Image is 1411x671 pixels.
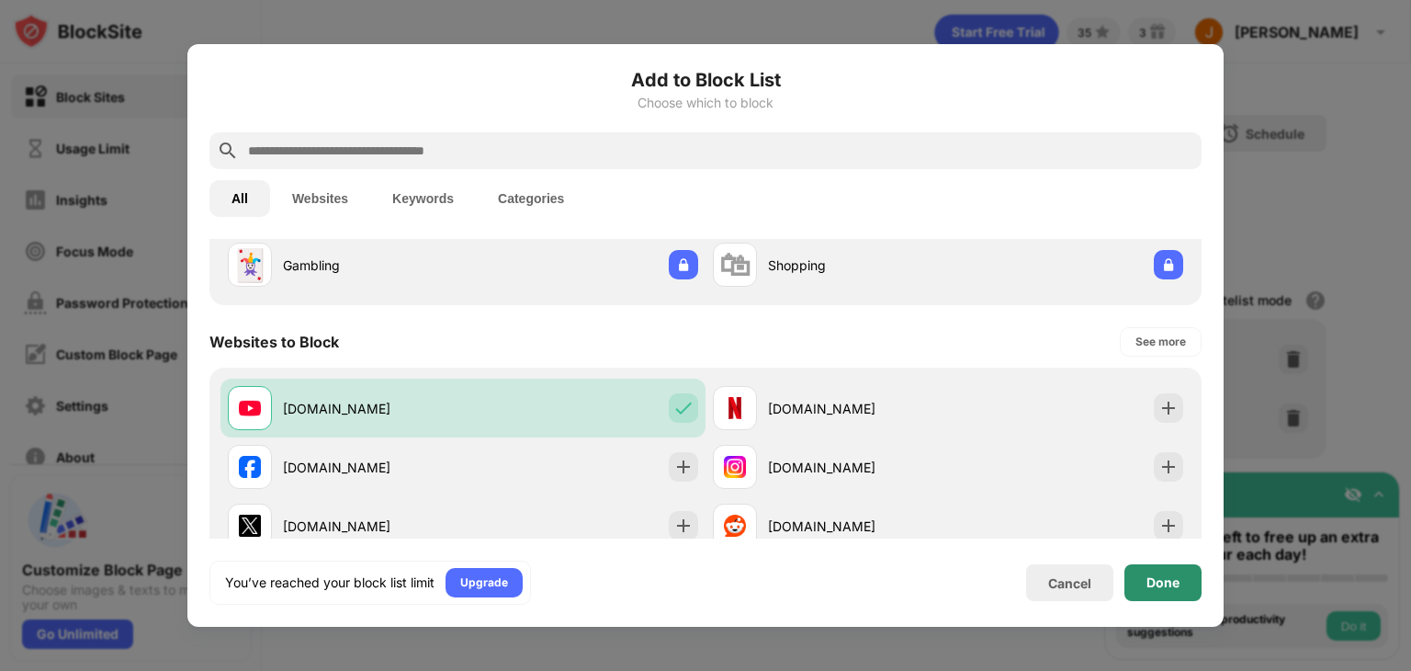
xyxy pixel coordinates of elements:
div: You’ve reached your block list limit [225,574,435,592]
div: See more [1135,333,1186,351]
div: [DOMAIN_NAME] [768,458,948,477]
button: Keywords [370,180,476,217]
div: [DOMAIN_NAME] [283,517,463,536]
div: [DOMAIN_NAME] [768,517,948,536]
div: [DOMAIN_NAME] [768,399,948,418]
img: favicons [239,515,261,537]
img: favicons [724,456,746,478]
img: favicons [239,456,261,478]
div: Choose which to block [209,96,1202,110]
button: Categories [476,180,586,217]
img: favicons [724,515,746,537]
div: [DOMAIN_NAME] [283,458,463,477]
div: Gambling [283,256,463,275]
div: 🃏 [231,246,269,284]
div: Shopping [768,256,948,275]
div: [DOMAIN_NAME] [283,399,463,418]
img: search.svg [217,140,239,162]
div: 🛍 [719,246,751,284]
div: Done [1146,575,1180,590]
img: favicons [239,397,261,419]
button: Websites [270,180,370,217]
div: Upgrade [460,574,508,592]
img: favicons [724,397,746,419]
div: Cancel [1048,575,1091,591]
button: All [209,180,270,217]
div: Websites to Block [209,333,339,351]
h6: Add to Block List [209,66,1202,94]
